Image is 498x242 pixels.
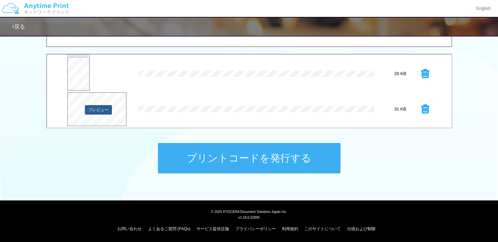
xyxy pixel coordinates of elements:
button: プリントコードを発行する [158,143,340,173]
button: プレビュー [85,105,112,115]
a: このサイトについて [304,226,341,231]
a: 利用規約 [282,226,298,231]
a: 仕様および制限 [347,226,376,231]
a: サービス提供店舗 [196,226,229,231]
a: 戻る [12,24,25,29]
a: よくあるご質問 (FAQs) [148,226,190,231]
a: プライバシーポリシー [235,226,276,231]
span: v1.18.0.32895 [238,215,260,219]
span: © 2025 KYOCERA Document Solutions Japan Inc. [211,209,287,214]
div: 31 KB [379,106,421,113]
div: 28 KB [379,71,421,77]
a: お問い合わせ [117,226,142,231]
